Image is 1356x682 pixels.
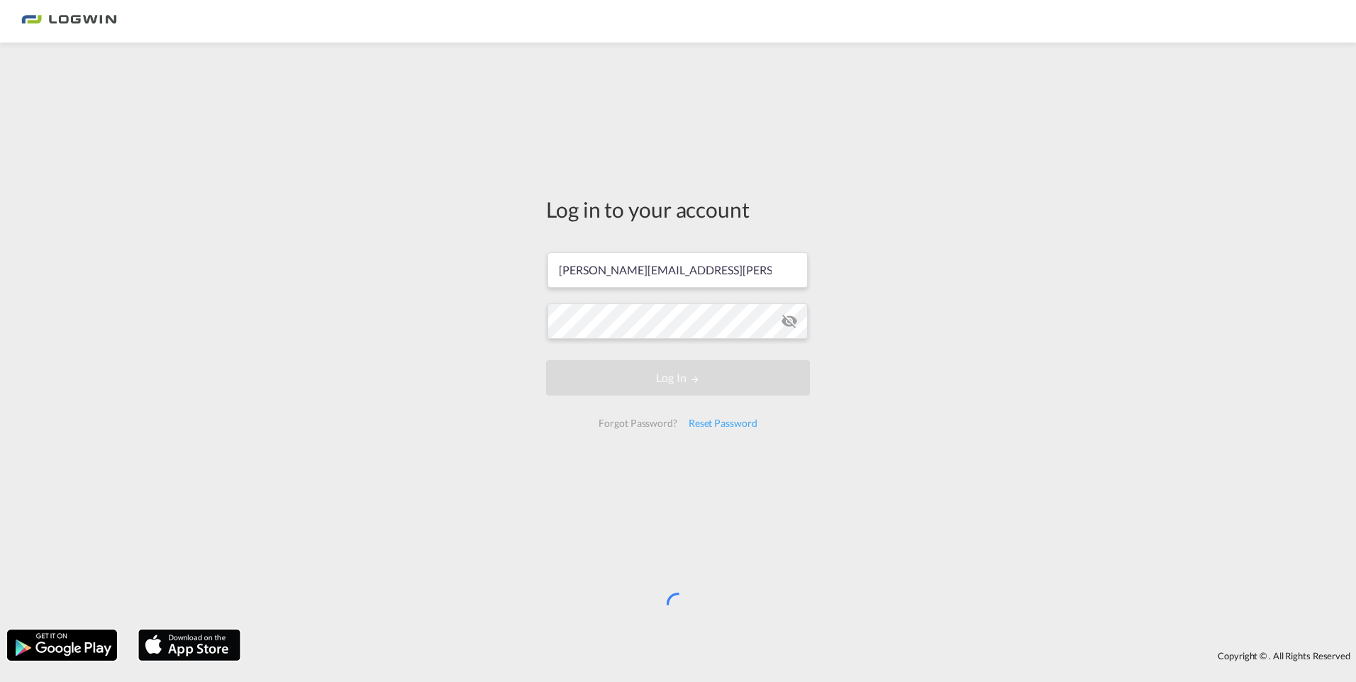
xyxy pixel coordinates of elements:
[593,410,682,436] div: Forgot Password?
[781,313,798,330] md-icon: icon-eye-off
[21,6,117,38] img: bc73a0e0d8c111efacd525e4c8ad7d32.png
[683,410,763,436] div: Reset Password
[137,628,242,662] img: apple.png
[6,628,118,662] img: google.png
[548,252,808,288] input: Enter email/phone number
[248,644,1356,668] div: Copyright © . All Rights Reserved
[546,194,810,224] div: Log in to your account
[546,360,810,396] button: LOGIN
